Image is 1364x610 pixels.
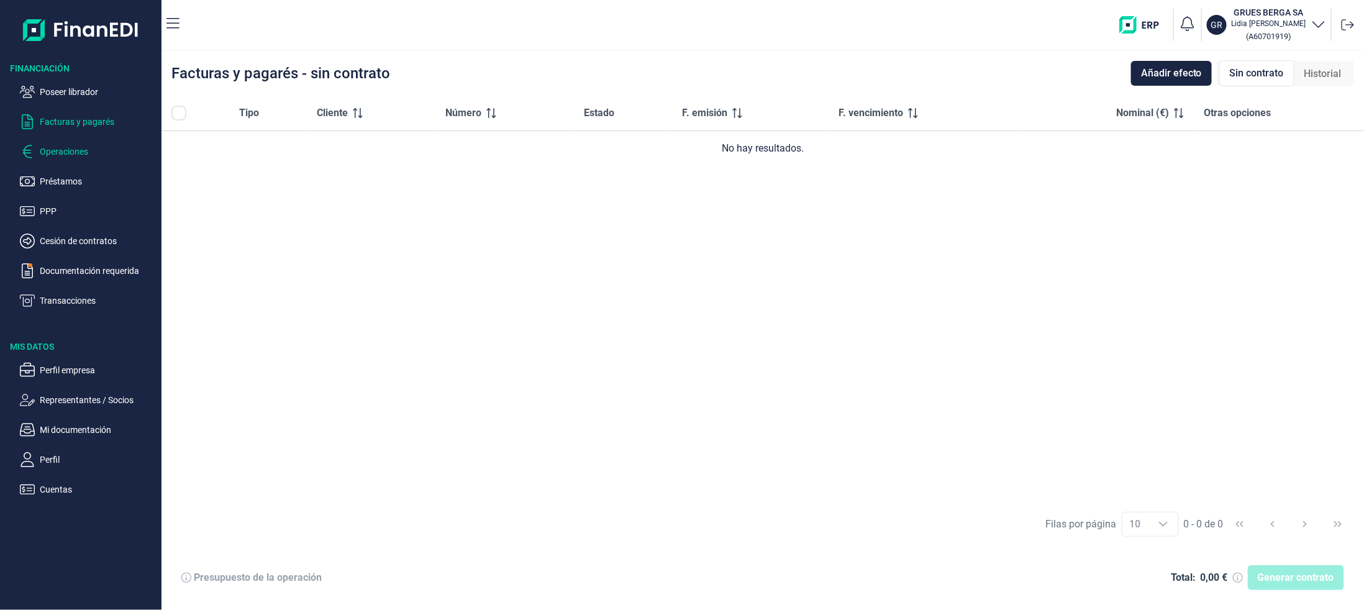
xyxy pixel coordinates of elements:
button: Poseer librador [20,84,157,99]
button: Perfil [20,452,157,467]
span: Tipo [239,106,259,121]
p: Lidia [PERSON_NAME] [1232,19,1306,29]
div: Choose [1148,512,1178,536]
p: Perfil empresa [40,363,157,378]
div: 0,00 € [1201,571,1228,584]
button: Next Page [1290,509,1320,539]
small: Copiar cif [1247,32,1291,41]
button: Facturas y pagarés [20,114,157,129]
button: GRGRUES BERGA SALidia [PERSON_NAME](A60701919) [1207,6,1326,43]
button: Cesión de contratos [20,234,157,248]
div: Historial [1294,61,1352,86]
button: Representantes / Socios [20,393,157,407]
p: Transacciones [40,293,157,308]
p: Representantes / Socios [40,393,157,407]
span: Historial [1304,66,1342,81]
button: Previous Page [1258,509,1288,539]
p: GR [1211,19,1223,31]
button: Añadir efecto [1131,61,1212,86]
div: All items unselected [171,106,186,121]
button: Perfil empresa [20,363,157,378]
button: Documentación requerida [20,263,157,278]
button: Last Page [1323,509,1353,539]
span: F. vencimiento [839,106,903,121]
h3: GRUES BERGA SA [1232,6,1306,19]
p: Poseer librador [40,84,157,99]
span: Número [445,106,481,121]
span: Estado [584,106,614,121]
button: Operaciones [20,144,157,159]
span: 0 - 0 de 0 [1184,519,1224,529]
div: Presupuesto de la operación [194,571,322,584]
p: Préstamos [40,174,157,189]
p: Facturas y pagarés [40,114,157,129]
div: Sin contrato [1219,60,1294,86]
p: Operaciones [40,144,157,159]
span: Cliente [317,106,348,121]
div: Total: [1171,571,1196,584]
span: Nominal (€) [1116,106,1169,121]
p: PPP [40,204,157,219]
div: Filas por página [1046,517,1117,532]
button: PPP [20,204,157,219]
p: Cesión de contratos [40,234,157,248]
span: F. emisión [682,106,727,121]
p: Documentación requerida [40,263,157,278]
button: Mi documentación [20,422,157,437]
span: Añadir efecto [1141,66,1202,81]
img: erp [1119,16,1168,34]
button: Cuentas [20,482,157,497]
span: Sin contrato [1230,66,1284,81]
button: First Page [1225,509,1255,539]
div: No hay resultados. [171,141,1354,156]
div: Facturas y pagarés - sin contrato [171,66,390,81]
p: Cuentas [40,482,157,497]
p: Mi documentación [40,422,157,437]
span: Otras opciones [1204,106,1271,121]
button: Transacciones [20,293,157,308]
img: Logo de aplicación [23,10,139,50]
p: Perfil [40,452,157,467]
button: Préstamos [20,174,157,189]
